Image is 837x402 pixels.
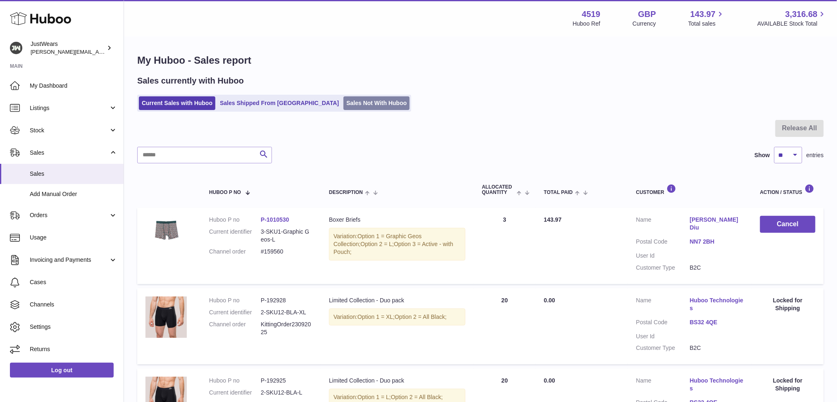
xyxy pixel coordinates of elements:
a: 143.97 Total sales [688,9,725,28]
a: Sales Shipped From [GEOGRAPHIC_DATA] [217,96,342,110]
label: Show [755,151,770,159]
a: 3,316.68 AVAILABLE Stock Total [757,9,827,28]
div: Limited Collection - Duo pack [329,297,465,304]
dt: Postal Code [636,318,690,328]
button: Cancel [760,216,816,233]
span: My Dashboard [30,82,117,90]
span: Description [329,190,363,195]
dt: Name [636,377,690,395]
span: Returns [30,345,117,353]
dt: Customer Type [636,344,690,352]
dd: 2-SKU12-BLA-L [261,389,312,397]
span: AVAILABLE Stock Total [757,20,827,28]
strong: GBP [638,9,656,20]
dt: Current identifier [209,309,261,316]
dt: Postal Code [636,238,690,248]
a: Sales Not With Huboo [343,96,410,110]
dt: Name [636,297,690,314]
img: 45191626282480.jpg [145,297,187,338]
a: Huboo Technologies [690,377,744,392]
div: Boxer Briefs [329,216,465,224]
span: 3,316.68 [785,9,818,20]
div: Locked for Shipping [760,377,816,392]
h2: Sales currently with Huboo [137,75,244,86]
dt: Channel order [209,321,261,336]
span: Listings [30,104,109,112]
dd: KittingOrder23092025 [261,321,312,336]
dd: 3-SKU1-Graphic Geos-L [261,228,312,244]
span: ALLOCATED Quantity [482,184,515,195]
img: 45191726759714.JPG [145,216,187,244]
span: Option 1 = L; [358,394,391,400]
span: Option 2 = All Black; [395,313,447,320]
div: Locked for Shipping [760,297,816,312]
span: Invoicing and Payments [30,256,109,264]
img: josh@just-wears.com [10,42,22,54]
span: Orders [30,211,109,219]
a: Log out [10,363,114,378]
span: entries [806,151,824,159]
dd: #159560 [261,248,312,256]
a: Current Sales with Huboo [139,96,215,110]
td: 20 [474,288,536,364]
div: Huboo Ref [573,20,601,28]
a: Huboo Technologies [690,297,744,312]
h1: My Huboo - Sales report [137,54,824,67]
td: 3 [474,208,536,284]
span: Channels [30,301,117,309]
span: Huboo P no [209,190,241,195]
dd: 2-SKU12-BLA-XL [261,309,312,316]
a: [PERSON_NAME] Diu [690,216,744,232]
span: Option 1 = XL; [358,313,395,320]
span: Sales [30,149,109,157]
dd: B2C [690,344,744,352]
span: 143.97 [544,216,562,223]
dt: Channel order [209,248,261,256]
span: Total sales [688,20,725,28]
dd: P-192928 [261,297,312,304]
dt: Huboo P no [209,297,261,304]
span: [PERSON_NAME][EMAIL_ADDRESS][DOMAIN_NAME] [31,48,166,55]
dd: P-192925 [261,377,312,385]
span: 0.00 [544,297,555,304]
dt: User Id [636,252,690,260]
dt: Huboo P no [209,377,261,385]
span: Settings [30,323,117,331]
dt: Current identifier [209,389,261,397]
span: Option 1 = Graphic Geos Collection; [334,233,422,247]
div: JustWears [31,40,105,56]
span: 143.97 [690,9,715,20]
dt: Huboo P no [209,216,261,224]
div: Currency [633,20,656,28]
span: Stock [30,127,109,134]
span: Cases [30,278,117,286]
span: Total paid [544,190,573,195]
dt: User Id [636,333,690,340]
div: Variation: [329,228,465,261]
dt: Customer Type [636,264,690,272]
a: BS32 4QE [690,318,744,326]
dd: B2C [690,264,744,272]
div: Action / Status [760,184,816,195]
span: Add Manual Order [30,190,117,198]
a: NN7 2BH [690,238,744,246]
span: 0.00 [544,377,555,384]
a: P-1010530 [261,216,289,223]
span: Option 2 = L; [360,241,394,247]
dt: Current identifier [209,228,261,244]
div: Variation: [329,309,465,325]
span: Usage [30,234,117,242]
strong: 4519 [582,9,601,20]
dt: Name [636,216,690,234]
div: Customer [636,184,744,195]
span: Sales [30,170,117,178]
span: Option 2 = All Black; [391,394,443,400]
div: Limited Collection - Duo pack [329,377,465,385]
